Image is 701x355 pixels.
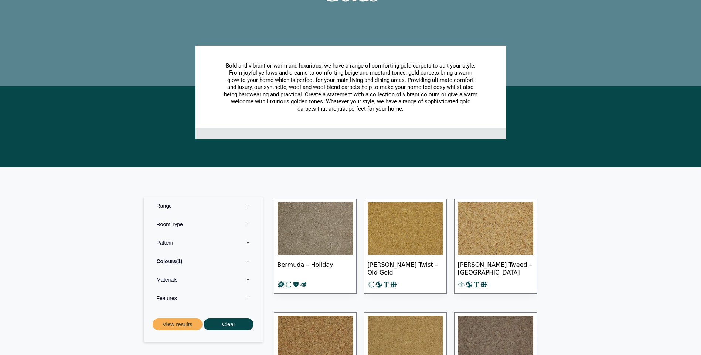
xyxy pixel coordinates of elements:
[153,318,203,331] button: View results
[368,255,443,281] span: [PERSON_NAME] Twist – Old Gold
[278,202,353,255] img: Bermuda Holiday
[458,202,533,255] img: Tomkinson Tweed Shetland
[149,289,257,307] label: Features
[204,318,253,331] button: Clear
[149,234,257,252] label: Pattern
[224,62,477,112] span: Bold and vibrant or warm and luxurious, we have a range of comforting gold carpets to suit your s...
[454,199,537,294] a: [PERSON_NAME] Tweed – [GEOGRAPHIC_DATA]
[364,199,447,294] a: [PERSON_NAME] Twist – Old Gold
[274,199,357,294] a: Bermuda – Holiday
[176,258,182,264] span: 1
[458,255,533,281] span: [PERSON_NAME] Tweed – [GEOGRAPHIC_DATA]
[149,252,257,270] label: Colours
[278,255,353,281] span: Bermuda – Holiday
[149,197,257,215] label: Range
[368,202,443,255] img: Tomkinson Twist - Old Gold
[149,215,257,234] label: Room Type
[149,270,257,289] label: Materials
